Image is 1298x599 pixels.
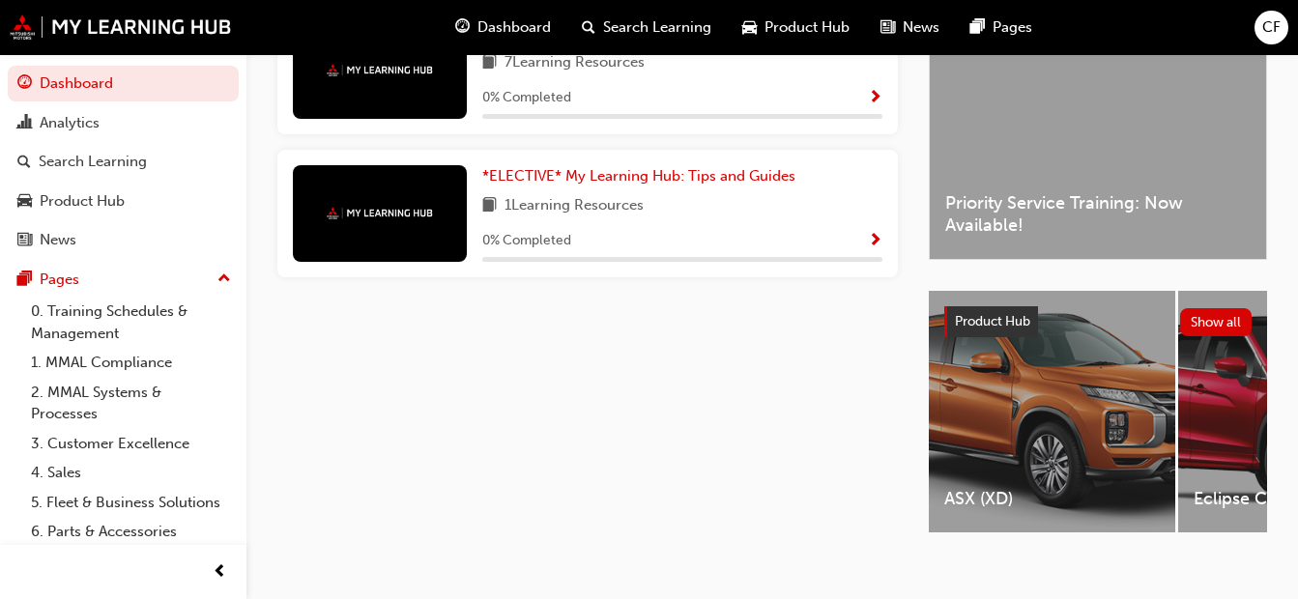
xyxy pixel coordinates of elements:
[17,154,31,171] span: search-icon
[944,306,1252,337] a: Product HubShow all
[8,144,239,180] a: Search Learning
[8,184,239,219] a: Product Hub
[993,16,1032,39] span: Pages
[23,458,239,488] a: 4. Sales
[868,90,882,107] span: Show Progress
[603,16,711,39] span: Search Learning
[8,66,239,101] a: Dashboard
[327,207,433,219] img: mmal
[17,75,32,93] span: guage-icon
[944,488,1160,510] span: ASX (XD)
[17,193,32,211] span: car-icon
[482,167,795,185] span: *ELECTIVE* My Learning Hub: Tips and Guides
[17,115,32,132] span: chart-icon
[903,16,939,39] span: News
[727,8,865,47] a: car-iconProduct Hub
[955,313,1030,329] span: Product Hub
[482,87,571,109] span: 0 % Completed
[865,8,955,47] a: news-iconNews
[970,15,985,40] span: pages-icon
[40,269,79,291] div: Pages
[1255,11,1288,44] button: CF
[23,378,239,429] a: 2. MMAL Systems & Processes
[23,297,239,348] a: 0. Training Schedules & Management
[23,488,239,518] a: 5. Fleet & Business Solutions
[40,190,125,213] div: Product Hub
[8,262,239,298] button: Pages
[23,429,239,459] a: 3. Customer Excellence
[8,62,239,262] button: DashboardAnalyticsSearch LearningProduct HubNews
[23,517,239,547] a: 6. Parts & Accessories
[8,222,239,258] a: News
[929,291,1175,532] a: ASX (XD)
[8,105,239,141] a: Analytics
[482,230,571,252] span: 0 % Completed
[40,229,76,251] div: News
[1180,308,1253,336] button: Show all
[482,51,497,75] span: book-icon
[868,86,882,110] button: Show Progress
[868,229,882,253] button: Show Progress
[764,16,850,39] span: Product Hub
[23,348,239,378] a: 1. MMAL Compliance
[868,233,882,250] span: Show Progress
[582,15,595,40] span: search-icon
[455,15,470,40] span: guage-icon
[477,16,551,39] span: Dashboard
[17,271,32,289] span: pages-icon
[505,51,645,75] span: 7 Learning Resources
[327,64,433,76] img: mmal
[1262,16,1281,39] span: CF
[742,15,757,40] span: car-icon
[566,8,727,47] a: search-iconSearch Learning
[482,194,497,218] span: book-icon
[945,192,1251,236] span: Priority Service Training: Now Available!
[440,8,566,47] a: guage-iconDashboard
[39,151,147,173] div: Search Learning
[217,267,231,292] span: up-icon
[880,15,895,40] span: news-icon
[482,165,803,187] a: *ELECTIVE* My Learning Hub: Tips and Guides
[10,14,232,40] img: mmal
[40,112,100,134] div: Analytics
[213,560,227,585] span: prev-icon
[955,8,1048,47] a: pages-iconPages
[505,194,644,218] span: 1 Learning Resources
[17,232,32,249] span: news-icon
